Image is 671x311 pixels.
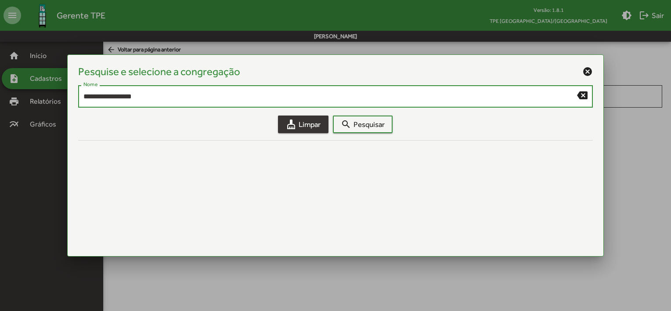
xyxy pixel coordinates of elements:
mat-icon: cleaning_services [286,119,296,130]
button: Limpar [278,116,328,133]
span: Pesquisar [341,116,385,132]
button: Pesquisar [333,116,393,133]
mat-icon: backspace [577,90,588,100]
mat-icon: cancel [582,66,593,77]
span: Limpar [286,116,321,132]
mat-icon: search [341,119,351,130]
h4: Pesquise e selecione a congregação [78,65,240,78]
